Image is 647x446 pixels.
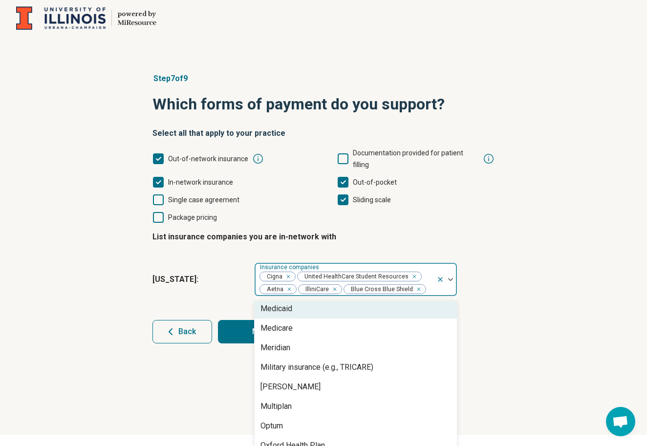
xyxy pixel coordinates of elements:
h2: Select all that apply to your practice [152,127,495,139]
span: Package pricing [168,213,217,221]
span: Aetna [260,285,286,294]
div: Multiplan [260,401,292,412]
div: Medicare [260,322,293,334]
legend: List insurance companies you are in-network with [152,223,336,251]
div: Meridian [260,342,290,354]
span: Sliding scale [353,196,391,204]
span: United HealthCare Student Resources [298,272,411,281]
span: In-network insurance [168,178,233,186]
a: University of Illinois at Urbana-Champaignpowered by [16,6,156,30]
span: Out-of-pocket [353,178,397,186]
h1: Which forms of payment do you support? [152,92,495,116]
span: Single case agreement [168,196,239,204]
img: University of Illinois at Urbana-Champaign [16,6,106,30]
span: Out-of-network insurance [168,155,248,163]
div: Medicaid [260,303,292,315]
button: Next [218,320,312,343]
span: Blue Cross Blue Shield [344,285,416,294]
button: Back [152,320,212,343]
div: Open chat [606,407,635,436]
div: [PERSON_NAME] [260,381,321,393]
div: Military insurance (e.g., TRICARE) [260,361,373,373]
span: [US_STATE] : [152,274,246,285]
div: powered by [118,10,156,19]
span: IlliniCare [299,285,332,294]
p: Step 7 of 9 [152,73,495,85]
span: Documentation provided for patient filling [353,149,463,169]
span: Back [178,328,196,336]
div: Optum [260,420,283,432]
span: Cigna [260,272,285,281]
label: Insurance companies [260,264,321,271]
